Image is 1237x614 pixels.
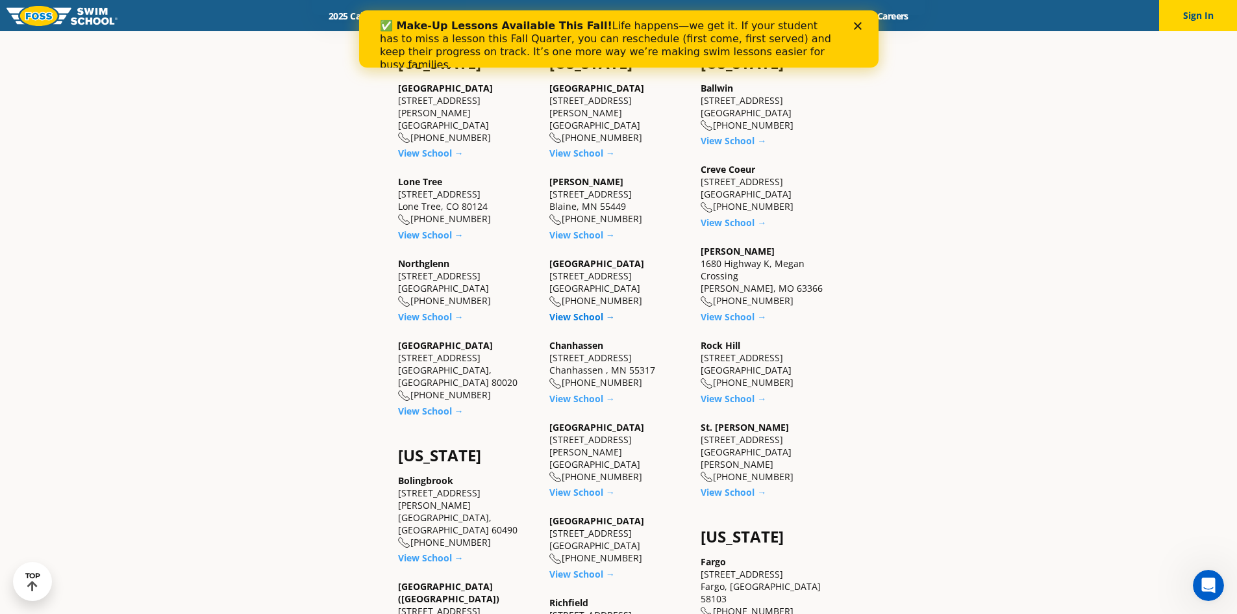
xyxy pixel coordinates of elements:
h4: [US_STATE] [701,528,839,546]
div: [STREET_ADDRESS] Chanhassen , MN 55317 [PHONE_NUMBER] [549,339,688,389]
div: [STREET_ADDRESS] [GEOGRAPHIC_DATA] [PHONE_NUMBER] [549,257,688,307]
img: location-phone-o-icon.svg [398,390,410,402]
div: [STREET_ADDRESS][PERSON_NAME] [GEOGRAPHIC_DATA] [PHONE_NUMBER] [398,82,536,144]
a: [GEOGRAPHIC_DATA] [398,82,493,94]
a: [GEOGRAPHIC_DATA] [549,515,644,527]
div: [STREET_ADDRESS] [GEOGRAPHIC_DATA] [PHONE_NUMBER] [701,82,839,132]
a: Lone Tree [398,175,442,188]
img: location-phone-o-icon.svg [398,214,410,225]
a: View School → [398,147,464,159]
img: location-phone-o-icon.svg [549,296,562,307]
a: [GEOGRAPHIC_DATA] [549,421,644,433]
div: TOP [25,572,40,592]
a: Rock Hill [701,339,740,352]
img: location-phone-o-icon.svg [549,554,562,565]
a: View School → [701,392,766,405]
div: [STREET_ADDRESS][PERSON_NAME] [GEOGRAPHIC_DATA], [GEOGRAPHIC_DATA] 60490 [PHONE_NUMBER] [398,474,536,549]
a: View School → [701,216,766,229]
img: FOSS Swim School Logo [6,6,118,26]
a: Bolingbrook [398,474,453,487]
a: [GEOGRAPHIC_DATA] ([GEOGRAPHIC_DATA]) [398,580,499,605]
a: Swim Path® Program [453,10,567,22]
a: View School → [398,552,464,564]
a: View School → [549,486,615,498]
a: Chanhassen [549,339,603,352]
a: [GEOGRAPHIC_DATA] [549,82,644,94]
a: About [PERSON_NAME] [567,10,688,22]
a: View School → [398,405,464,417]
a: [PERSON_NAME] [549,175,623,188]
a: View School → [549,229,615,241]
img: location-phone-o-icon.svg [701,378,713,389]
img: location-phone-o-icon.svg [398,133,410,144]
img: location-phone-o-icon.svg [701,202,713,213]
div: [STREET_ADDRESS] Lone Tree, CO 80124 [PHONE_NUMBER] [398,175,536,225]
a: View School → [701,486,766,498]
div: [STREET_ADDRESS][PERSON_NAME] [GEOGRAPHIC_DATA] [PHONE_NUMBER] [549,421,688,483]
img: location-phone-o-icon.svg [701,472,713,483]
a: Northglenn [398,257,449,270]
iframe: Intercom live chat [1193,570,1224,601]
a: [GEOGRAPHIC_DATA] [549,257,644,270]
a: Schools [399,10,453,22]
h4: [US_STATE] [398,54,536,72]
img: location-phone-o-icon.svg [701,120,713,131]
div: Life happens—we get it. If your student has to miss a lesson this Fall Quarter, you can reschedul... [21,9,478,61]
img: location-phone-o-icon.svg [549,214,562,225]
img: location-phone-o-icon.svg [398,537,410,548]
iframe: Intercom live chat banner [359,10,879,68]
a: View School → [398,311,464,323]
div: [STREET_ADDRESS] [GEOGRAPHIC_DATA], [GEOGRAPHIC_DATA] 80020 [PHONE_NUMBER] [398,339,536,402]
div: [STREET_ADDRESS] [GEOGRAPHIC_DATA] [PHONE_NUMBER] [549,515,688,565]
div: [STREET_ADDRESS] [GEOGRAPHIC_DATA] [PHONE_NUMBER] [398,257,536,307]
a: St. [PERSON_NAME] [701,421,789,433]
a: [GEOGRAPHIC_DATA] [398,339,493,352]
h4: [US_STATE] [701,54,839,72]
img: location-phone-o-icon.svg [549,133,562,144]
div: [STREET_ADDRESS] [GEOGRAPHIC_DATA][PERSON_NAME] [PHONE_NUMBER] [701,421,839,483]
a: [PERSON_NAME] [701,245,775,257]
div: [STREET_ADDRESS] [GEOGRAPHIC_DATA] [PHONE_NUMBER] [701,163,839,213]
a: 2025 Calendar [318,10,399,22]
img: location-phone-o-icon.svg [398,296,410,307]
b: ✅ Make-Up Lessons Available This Fall! [21,9,253,21]
a: View School → [549,568,615,580]
div: [STREET_ADDRESS][PERSON_NAME] [GEOGRAPHIC_DATA] [PHONE_NUMBER] [549,82,688,144]
div: 1680 Highway K, Megan Crossing [PERSON_NAME], MO 63366 [PHONE_NUMBER] [701,245,839,307]
img: location-phone-o-icon.svg [549,472,562,483]
a: View School → [701,311,766,323]
img: location-phone-o-icon.svg [549,378,562,389]
a: Creve Coeur [701,163,755,175]
a: Blog [825,10,866,22]
a: Swim Like [PERSON_NAME] [688,10,825,22]
a: Careers [866,10,919,22]
a: Ballwin [701,82,733,94]
h4: [US_STATE] [398,446,536,465]
img: location-phone-o-icon.svg [701,296,713,307]
a: View School → [549,147,615,159]
a: View School → [549,311,615,323]
div: [STREET_ADDRESS] Blaine, MN 55449 [PHONE_NUMBER] [549,175,688,225]
a: View School → [701,134,766,147]
a: Richfield [549,596,588,609]
h4: [US_STATE] [549,54,688,72]
div: [STREET_ADDRESS] [GEOGRAPHIC_DATA] [PHONE_NUMBER] [701,339,839,389]
a: View School → [549,392,615,405]
a: Fargo [701,556,726,568]
a: View School → [398,229,464,241]
div: Close [495,12,508,19]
